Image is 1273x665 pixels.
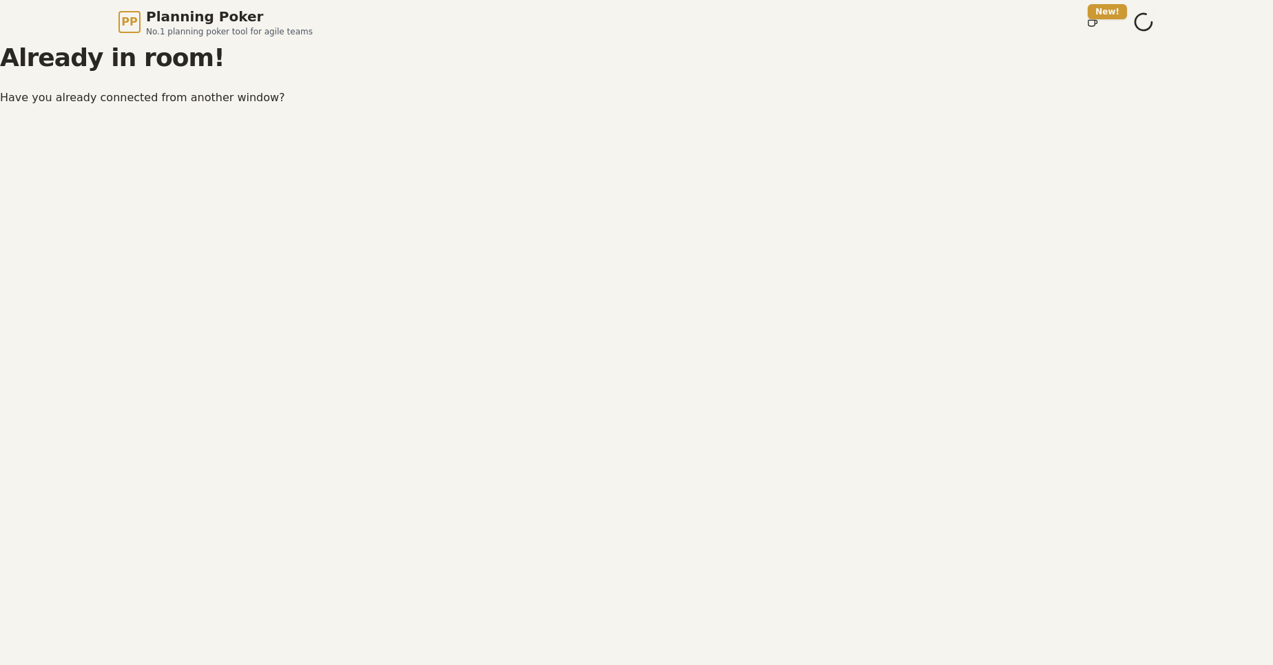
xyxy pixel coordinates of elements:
span: Planning Poker [146,7,313,26]
a: PPPlanning PokerNo.1 planning poker tool for agile teams [118,7,313,37]
span: No.1 planning poker tool for agile teams [146,26,313,37]
span: PP [121,14,137,30]
div: New! [1088,4,1127,19]
button: New! [1080,10,1105,34]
